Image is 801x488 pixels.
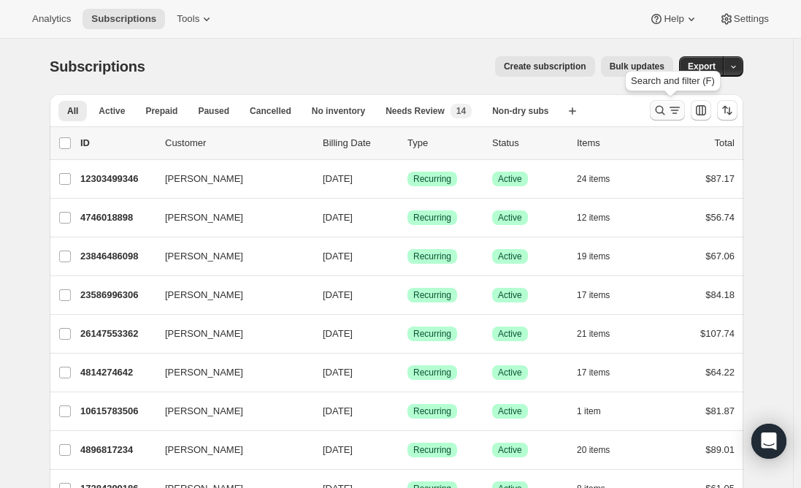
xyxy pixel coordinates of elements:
span: Active [498,251,522,262]
p: 23846486098 [80,249,153,264]
p: 12303499346 [80,172,153,186]
button: 19 items [577,246,626,267]
div: 12303499346[PERSON_NAME][DATE]SuccessRecurringSuccessActive24 items$87.17 [80,169,735,189]
button: Create new view [561,101,584,121]
p: 10615783506 [80,404,153,419]
span: $107.74 [700,328,735,339]
button: Create subscription [495,56,595,77]
div: 10615783506[PERSON_NAME][DATE]SuccessRecurringSuccessActive1 item$81.87 [80,401,735,422]
span: Paused [198,105,229,117]
span: Settings [734,13,769,25]
span: 24 items [577,173,610,185]
button: [PERSON_NAME] [156,245,302,268]
span: $89.01 [705,444,735,455]
span: Active [498,367,522,378]
span: $87.17 [705,173,735,184]
div: IDCustomerBilling DateTypeStatusItemsTotal [80,136,735,150]
p: Status [492,136,565,150]
span: [DATE] [323,251,353,262]
button: Search and filter results [650,100,685,121]
span: [PERSON_NAME] [165,210,243,225]
span: Recurring [413,328,451,340]
span: 20 items [577,444,610,456]
span: [DATE] [323,367,353,378]
button: 12 items [577,207,626,228]
button: [PERSON_NAME] [156,283,302,307]
button: 20 items [577,440,626,460]
span: [PERSON_NAME] [165,172,243,186]
span: 17 items [577,367,610,378]
span: Export [688,61,716,72]
span: 19 items [577,251,610,262]
div: 4814274642[PERSON_NAME][DATE]SuccessRecurringSuccessActive17 items$64.22 [80,362,735,383]
span: Create subscription [504,61,586,72]
span: All [67,105,78,117]
button: 17 items [577,285,626,305]
span: [DATE] [323,405,353,416]
button: [PERSON_NAME] [156,167,302,191]
span: Active [99,105,125,117]
button: 21 items [577,324,626,344]
span: [DATE] [323,289,353,300]
span: 12 items [577,212,610,224]
div: Open Intercom Messenger [751,424,786,459]
button: Customize table column order and visibility [691,100,711,121]
button: Analytics [23,9,80,29]
span: [PERSON_NAME] [165,404,243,419]
span: Non-dry subs [492,105,548,117]
p: Customer [165,136,311,150]
span: Active [498,328,522,340]
p: 4814274642 [80,365,153,380]
span: Active [498,444,522,456]
span: [PERSON_NAME] [165,443,243,457]
span: Recurring [413,444,451,456]
span: [PERSON_NAME] [165,288,243,302]
span: [DATE] [323,328,353,339]
p: ID [80,136,153,150]
span: $67.06 [705,251,735,262]
span: Analytics [32,13,71,25]
p: 4746018898 [80,210,153,225]
span: $84.18 [705,289,735,300]
button: [PERSON_NAME] [156,206,302,229]
button: Subscriptions [83,9,165,29]
p: 23586996306 [80,288,153,302]
button: Settings [710,9,778,29]
span: 1 item [577,405,601,417]
div: 4746018898[PERSON_NAME][DATE]SuccessRecurringSuccessActive12 items$56.74 [80,207,735,228]
span: [PERSON_NAME] [165,327,243,341]
button: Bulk updates [601,56,673,77]
span: Needs Review [386,105,445,117]
button: [PERSON_NAME] [156,322,302,346]
span: Recurring [413,367,451,378]
div: Type [407,136,480,150]
span: Subscriptions [91,13,156,25]
div: 26147553362[PERSON_NAME][DATE]SuccessRecurringSuccessActive21 items$107.74 [80,324,735,344]
span: Recurring [413,173,451,185]
button: 17 items [577,362,626,383]
p: 26147553362 [80,327,153,341]
span: $64.22 [705,367,735,378]
span: Active [498,289,522,301]
button: [PERSON_NAME] [156,438,302,462]
span: Recurring [413,212,451,224]
p: Total [715,136,735,150]
div: 23846486098[PERSON_NAME][DATE]SuccessRecurringSuccessActive19 items$67.06 [80,246,735,267]
button: [PERSON_NAME] [156,361,302,384]
span: 17 items [577,289,610,301]
button: 1 item [577,401,617,422]
button: Sort the results [717,100,737,121]
span: Active [498,405,522,417]
button: Help [640,9,707,29]
span: Recurring [413,251,451,262]
button: Export [679,56,724,77]
button: 24 items [577,169,626,189]
span: No inventory [312,105,365,117]
span: 14 [456,105,466,117]
button: Tools [168,9,223,29]
span: [DATE] [323,444,353,455]
span: [PERSON_NAME] [165,249,243,264]
span: Subscriptions [50,58,145,75]
div: Items [577,136,650,150]
span: Active [498,173,522,185]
